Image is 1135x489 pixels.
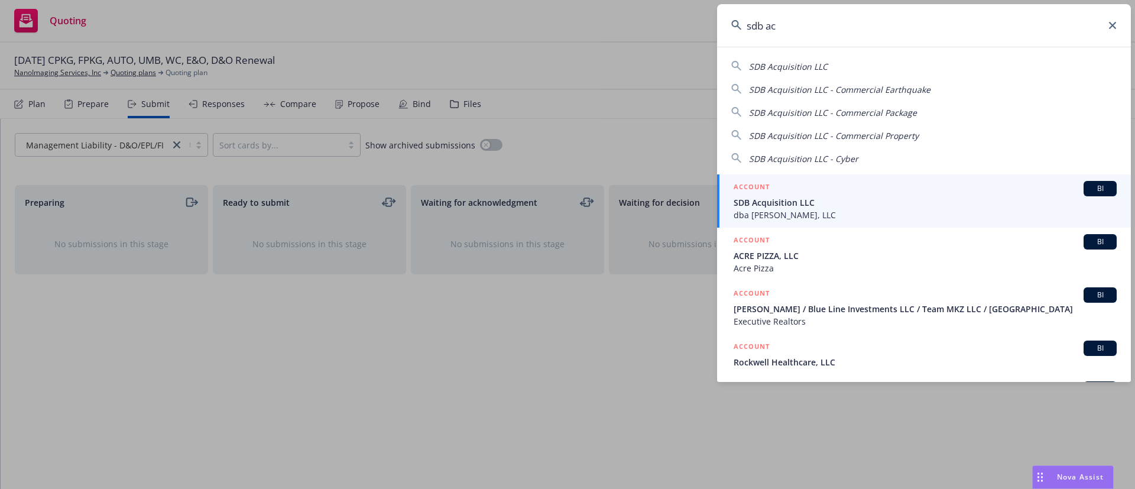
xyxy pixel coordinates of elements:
span: BI [1088,237,1112,247]
button: Nova Assist [1032,465,1114,489]
span: Executive Realtors [734,315,1117,328]
span: SDB Acquisition LLC [749,61,828,72]
h5: ACCOUNT [734,381,770,396]
div: Drag to move [1033,466,1048,488]
span: ACRE PIZZA, LLC [734,250,1117,262]
span: BI [1088,183,1112,194]
h5: ACCOUNT [734,341,770,355]
span: Acre Pizza [734,262,1117,274]
span: Nova Assist [1057,472,1104,482]
a: ACCOUNTBIACRE PIZZA, LLCAcre Pizza [717,228,1131,281]
h5: ACCOUNT [734,181,770,195]
a: ACCOUNTBISDB Acquisition LLCdba [PERSON_NAME], LLC [717,174,1131,228]
span: SDB Acquisition LLC [734,196,1117,209]
span: dba [PERSON_NAME], LLC [734,209,1117,221]
a: ACCOUNTBIRockwell Healthcare, LLC [717,334,1131,375]
span: SDB Acquisition LLC - Cyber [749,153,858,164]
span: BI [1088,343,1112,354]
span: SDB Acquisition LLC - Commercial Package [749,107,917,118]
span: Rockwell Healthcare, LLC [734,356,1117,368]
span: SDB Acquisition LLC - Commercial Property [749,130,919,141]
h5: ACCOUNT [734,287,770,302]
input: Search... [717,4,1131,47]
span: SDB Acquisition LLC - Commercial Earthquake [749,84,930,95]
span: BI [1088,290,1112,300]
span: [PERSON_NAME] / Blue Line Investments LLC / Team MKZ LLC / [GEOGRAPHIC_DATA] [734,303,1117,315]
a: ACCOUNTBI[PERSON_NAME] / Blue Line Investments LLC / Team MKZ LLC / [GEOGRAPHIC_DATA]Executive Re... [717,281,1131,334]
h5: ACCOUNT [734,234,770,248]
a: ACCOUNT [717,375,1131,416]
